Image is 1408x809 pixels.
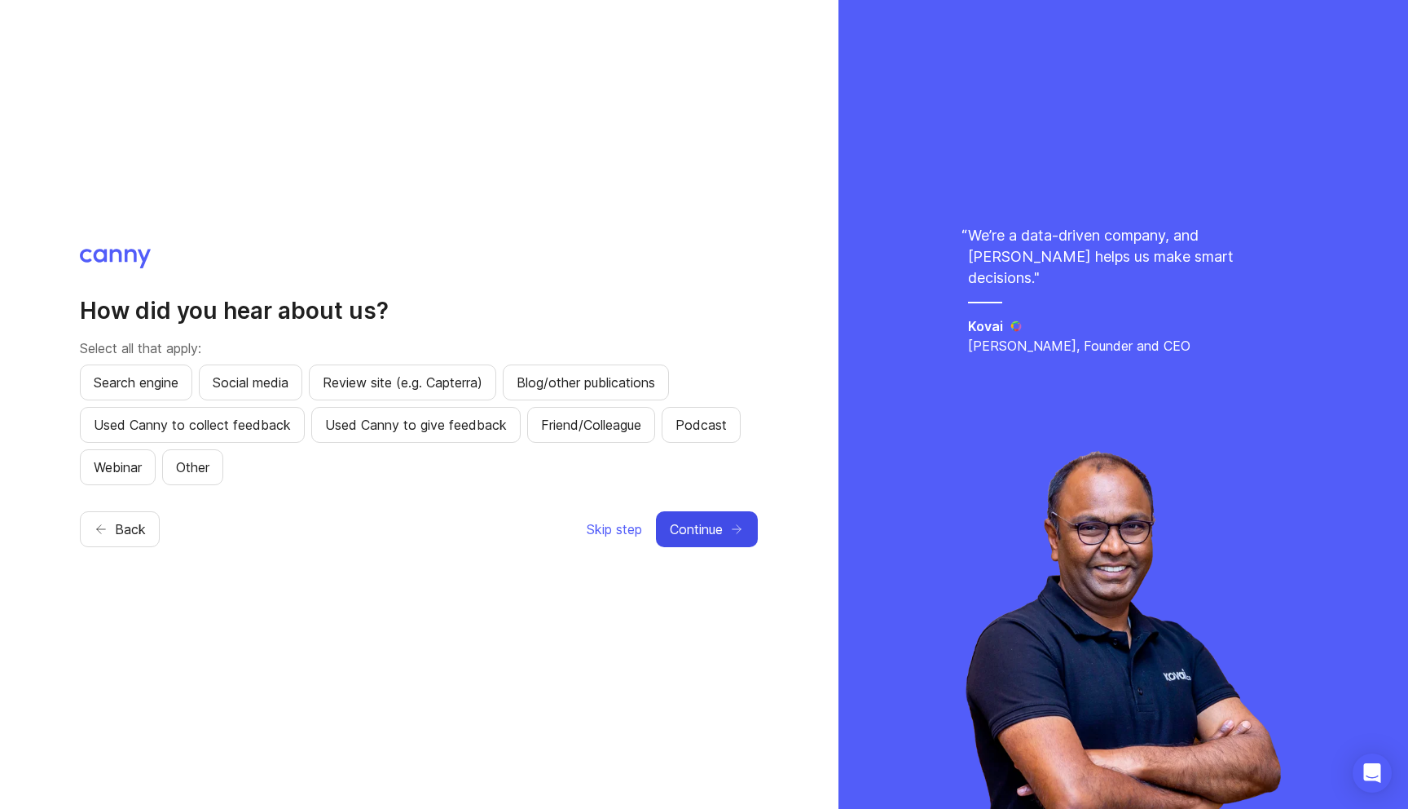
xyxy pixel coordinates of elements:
[80,511,160,547] button: Back
[80,365,192,400] button: Search engine
[176,458,209,477] span: Other
[323,373,482,392] span: Review site (e.g. Capterra)
[199,365,302,400] button: Social media
[115,519,146,539] span: Back
[675,415,727,435] span: Podcast
[527,407,655,443] button: Friend/Colleague
[587,519,642,539] span: Skip step
[325,415,507,435] span: Used Canny to give feedback
[968,336,1278,356] p: [PERSON_NAME], Founder and CEO
[1353,754,1392,793] div: Open Intercom Messenger
[1010,320,1023,333] img: Kovai logo
[80,296,758,325] h2: How did you hear about us?
[662,407,741,443] button: Podcast
[309,365,496,400] button: Review site (e.g. Capterra)
[656,511,758,547] button: Continue
[968,225,1278,289] p: We’re a data-driven company, and [PERSON_NAME] helps us make smart decisions. "
[670,519,723,539] span: Continue
[213,373,288,392] span: Social media
[80,407,305,443] button: Used Canny to collect feedback
[94,458,142,477] span: Webinar
[517,373,655,392] span: Blog/other publications
[968,316,1003,336] h5: Kovai
[94,415,291,435] span: Used Canny to collect feedback
[586,511,643,547] button: Skip step
[162,449,223,485] button: Other
[966,450,1280,809] img: saravana-fdffc8c2a6fa09d1791ca03b1e989ae1.webp
[94,373,178,392] span: Search engine
[311,407,521,443] button: Used Canny to give feedback
[80,338,758,358] p: Select all that apply:
[503,365,669,400] button: Blog/other publications
[80,249,151,268] img: Canny logo
[541,415,641,435] span: Friend/Colleague
[80,449,156,485] button: Webinar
